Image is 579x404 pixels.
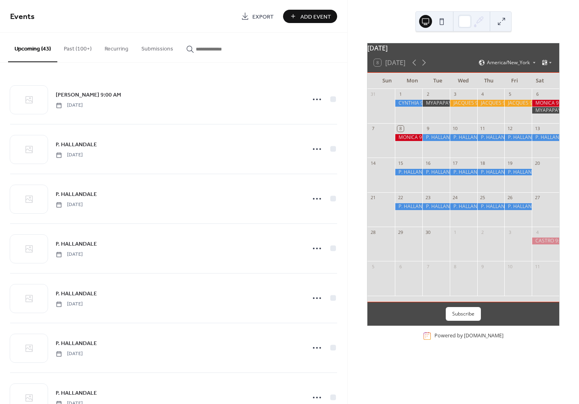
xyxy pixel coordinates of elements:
div: 22 [397,195,403,201]
div: 19 [507,160,513,166]
a: P. HALLANDALE [56,339,97,348]
div: 11 [534,263,540,269]
a: P. HALLANDALE [56,388,97,398]
span: Export [252,13,274,21]
span: [DATE] [56,350,83,358]
div: Powered by [434,332,503,339]
div: P. HALLANDALE [422,169,450,176]
div: MONICA 9:00 AM [395,134,422,141]
span: P. HALLANDALE [56,389,97,398]
div: P. HALLANDALE [422,203,450,210]
a: P. HALLANDALE [56,140,97,149]
div: MONICA 9:00 AM [532,100,559,107]
span: Add Event [300,13,331,21]
div: 28 [370,229,376,235]
div: P. HALLANDALE [477,134,505,141]
div: 6 [397,263,403,269]
div: Fri [502,73,527,89]
div: 17 [452,160,458,166]
span: America/New_York [487,60,530,65]
div: P. HALLANDALE [450,134,477,141]
a: [PERSON_NAME] 9:00 AM [56,90,121,99]
div: Mon [400,73,425,89]
a: [DOMAIN_NAME] [464,332,503,339]
div: MYAPAPAYA 9:00 AM [532,107,559,114]
a: P. HALLANDALE [56,239,97,248]
div: CASTRO 9:00 AM [532,238,559,244]
div: 21 [370,195,376,201]
div: P. HALLANDALE [422,134,450,141]
span: P. HALLANDALE [56,141,97,149]
div: CYNTHIA 9:00 AM [395,100,422,107]
button: Subscribe [446,307,481,321]
div: P. HALLANDALE [477,169,505,176]
button: Add Event [283,10,337,23]
div: 11 [480,126,486,132]
div: 31 [370,91,376,97]
div: P. HALLANDALE [504,134,532,141]
span: [DATE] [56,102,83,109]
button: Upcoming (43) [8,33,57,62]
div: 9 [425,126,431,132]
span: [DATE] [56,301,83,308]
div: P. HALLANDALE [450,203,477,210]
span: [DATE] [56,151,83,159]
div: Thu [476,73,501,89]
div: Wed [451,73,476,89]
div: 23 [425,195,431,201]
div: Sat [527,73,553,89]
div: P. HALLANDALE [504,169,532,176]
div: 7 [370,126,376,132]
div: P. HALLANDALE [532,134,559,141]
a: P. HALLANDALE [56,189,97,199]
div: 13 [534,126,540,132]
div: 1 [452,229,458,235]
div: JACQUES 9:00 AM [450,100,477,107]
div: 8 [452,263,458,269]
div: Tue [425,73,451,89]
span: Events [10,9,35,25]
div: 12 [507,126,513,132]
div: P. HALLANDALE [395,169,422,176]
div: 8 [397,126,403,132]
div: 25 [480,195,486,201]
div: 2 [425,91,431,97]
button: Submissions [135,33,180,61]
div: 27 [534,195,540,201]
div: 30 [425,229,431,235]
div: 16 [425,160,431,166]
div: 24 [452,195,458,201]
div: 5 [370,263,376,269]
div: P. HALLANDALE [395,203,422,210]
div: Sun [374,73,399,89]
a: P. HALLANDALE [56,289,97,298]
div: JACQUES 9:00 AM [477,100,505,107]
span: [PERSON_NAME] 9:00 AM [56,91,121,99]
div: 4 [480,91,486,97]
div: 20 [534,160,540,166]
div: P. HALLANDALE [450,169,477,176]
div: 1 [397,91,403,97]
div: 4 [534,229,540,235]
span: P. HALLANDALE [56,240,97,248]
div: 10 [452,126,458,132]
div: [DATE] [367,43,559,53]
div: 29 [397,229,403,235]
div: MYAPAPAYA 9:00 AM [422,100,450,107]
div: 2 [480,229,486,235]
div: 18 [480,160,486,166]
button: Recurring [98,33,135,61]
div: 6 [534,91,540,97]
div: 9 [480,263,486,269]
a: Export [235,10,280,23]
span: P. HALLANDALE [56,290,97,298]
div: 10 [507,263,513,269]
div: 26 [507,195,513,201]
div: 3 [452,91,458,97]
button: Past (100+) [57,33,98,61]
div: 14 [370,160,376,166]
div: 5 [507,91,513,97]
